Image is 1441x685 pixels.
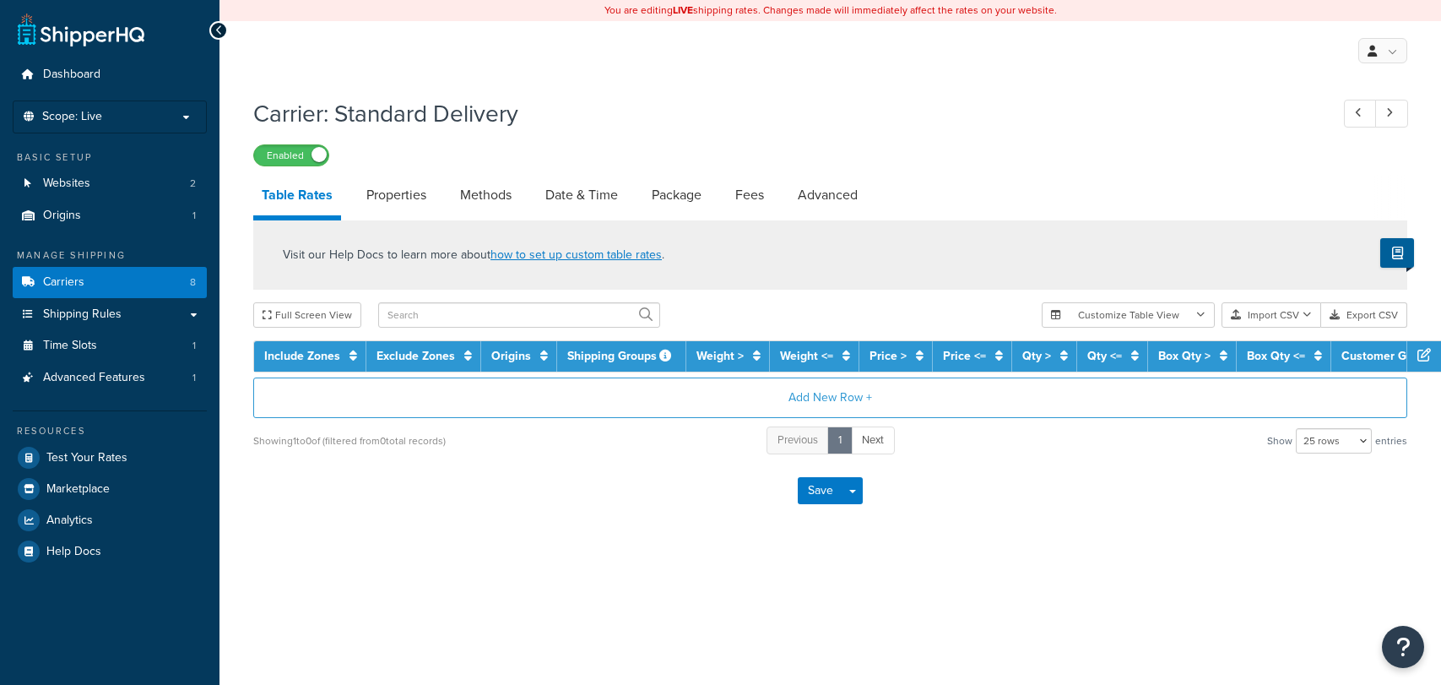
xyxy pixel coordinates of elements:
[798,477,843,504] button: Save
[777,432,818,448] span: Previous
[13,59,207,90] a: Dashboard
[1344,100,1377,128] a: Previous Record
[727,175,772,215] a: Fees
[13,362,207,394] a: Advanced Features1
[253,97,1313,130] h1: Carrier: Standard Delivery
[253,302,361,328] button: Full Screen View
[780,347,833,365] a: Weight <=
[254,145,328,166] label: Enabled
[358,175,435,215] a: Properties
[673,3,693,18] b: LIVE
[490,246,662,264] a: how to set up custom table rates
[1042,302,1215,328] button: Customize Table View
[1222,302,1321,328] button: Import CSV
[13,424,207,438] div: Resources
[13,505,207,535] a: Analytics
[43,177,90,191] span: Websites
[13,168,207,199] a: Websites2
[789,175,866,215] a: Advanced
[46,545,101,559] span: Help Docs
[869,347,907,365] a: Price >
[851,427,895,454] a: Next
[43,209,81,223] span: Origins
[283,246,664,264] p: Visit our Help Docs to learn more about .
[13,443,207,473] a: Test Your Rates
[452,175,520,215] a: Methods
[1380,238,1414,268] button: Show Help Docs
[13,267,207,298] li: Carriers
[13,474,207,504] a: Marketplace
[43,339,97,353] span: Time Slots
[557,341,686,372] th: Shipping Groups
[827,427,853,454] a: 1
[1267,429,1292,453] span: Show
[190,177,196,191] span: 2
[13,330,207,362] a: Time Slots1
[253,378,1407,418] button: Add New Row +
[43,68,100,82] span: Dashboard
[767,427,829,454] a: Previous
[13,267,207,298] a: Carriers8
[378,302,660,328] input: Search
[1382,626,1424,668] button: Open Resource Center
[253,175,341,220] a: Table Rates
[1321,302,1407,328] button: Export CSV
[13,248,207,263] div: Manage Shipping
[13,299,207,330] a: Shipping Rules
[1375,429,1407,453] span: entries
[13,536,207,567] a: Help Docs
[13,200,207,231] a: Origins1
[1247,347,1305,365] a: Box Qty <=
[643,175,710,215] a: Package
[46,482,110,497] span: Marketplace
[1375,100,1408,128] a: Next Record
[862,432,884,448] span: Next
[13,362,207,394] li: Advanced Features
[46,451,127,465] span: Test Your Rates
[46,514,93,528] span: Analytics
[192,339,196,353] span: 1
[43,275,84,290] span: Carriers
[943,347,986,365] a: Price <=
[377,347,455,365] a: Exclude Zones
[192,371,196,385] span: 1
[42,110,102,124] span: Scope: Live
[13,200,207,231] li: Origins
[696,347,744,365] a: Weight >
[43,371,145,385] span: Advanced Features
[1087,347,1122,365] a: Qty <=
[253,429,446,453] div: Showing 1 to 0 of (filtered from 0 total records)
[491,347,531,365] a: Origins
[1341,347,1437,365] a: Customer Groups
[190,275,196,290] span: 8
[43,307,122,322] span: Shipping Rules
[1022,347,1051,365] a: Qty >
[192,209,196,223] span: 1
[1158,347,1211,365] a: Box Qty >
[13,168,207,199] li: Websites
[264,347,340,365] a: Include Zones
[13,150,207,165] div: Basic Setup
[537,175,626,215] a: Date & Time
[13,330,207,362] li: Time Slots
